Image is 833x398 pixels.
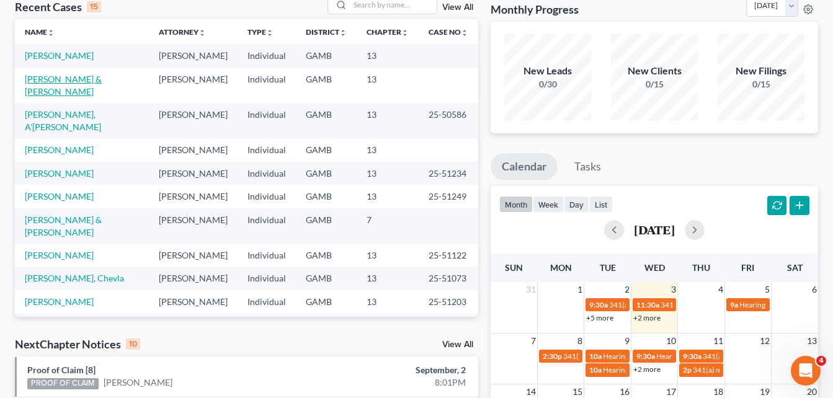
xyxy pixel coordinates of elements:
td: [PERSON_NAME] [149,162,238,185]
h2: [DATE] [634,223,675,236]
i: unfold_more [266,29,274,37]
button: day [564,196,589,213]
div: 0/30 [504,78,591,91]
span: 9:30a [636,352,655,361]
td: 25-51203 [419,290,478,313]
div: PROOF OF CLAIM [27,378,99,389]
button: week [533,196,564,213]
td: 25-50586 [419,103,478,138]
a: Attorneyunfold_more [159,27,206,37]
span: 341(a) meeting for [PERSON_NAME] [609,300,729,309]
td: Individual [238,208,296,244]
td: Individual [238,290,296,313]
td: [PERSON_NAME] [149,290,238,313]
span: Wed [644,262,665,273]
td: Individual [238,267,296,290]
td: 25-51073 [419,267,478,290]
td: [PERSON_NAME] [149,103,238,138]
span: 5 [764,282,771,297]
td: [PERSON_NAME] [149,185,238,208]
span: 8 [576,334,584,348]
td: 13 [357,290,419,313]
span: Hearing for Calencia May [656,352,738,361]
span: 9:30a [589,300,608,309]
td: GAMB [296,314,357,337]
td: Individual [238,162,296,185]
div: New Leads [504,64,591,78]
span: Hearing for [PERSON_NAME] [603,352,700,361]
a: View All [442,3,473,12]
span: 13 [806,334,818,348]
i: unfold_more [339,29,347,37]
i: unfold_more [401,29,409,37]
span: 2:30p [543,352,562,361]
span: Hearing for [PERSON_NAME] [603,365,700,374]
td: 7 [357,314,419,337]
span: Sun [505,262,523,273]
a: [PERSON_NAME] [25,168,94,179]
span: Fri [741,262,754,273]
td: GAMB [296,185,357,208]
a: View All [442,340,473,349]
span: 10 [665,334,677,348]
a: Chapterunfold_more [367,27,409,37]
span: 12 [759,334,771,348]
div: 0/15 [611,78,698,91]
a: [PERSON_NAME] & [PERSON_NAME] [25,214,102,237]
span: 9a [730,300,738,309]
div: 10 [126,338,140,350]
span: 4 [816,356,826,366]
a: Districtunfold_more [306,27,347,37]
td: [PERSON_NAME] [149,44,238,67]
td: Individual [238,185,296,208]
i: unfold_more [47,29,55,37]
span: Sat [787,262,803,273]
button: month [499,196,533,213]
td: Individual [238,139,296,162]
a: Case Nounfold_more [429,27,468,37]
td: Individual [238,44,296,67]
a: Tasks [563,153,612,180]
td: GAMB [296,290,357,313]
td: 25-51234 [419,162,478,185]
i: unfold_more [461,29,468,37]
td: 13 [357,244,419,267]
td: [PERSON_NAME] [149,139,238,162]
td: 13 [357,162,419,185]
span: 9:30a [683,352,702,361]
span: Mon [550,262,572,273]
div: NextChapter Notices [15,337,140,352]
div: New Clients [611,64,698,78]
td: GAMB [296,44,357,67]
span: 10a [589,352,602,361]
td: GAMB [296,208,357,244]
a: +2 more [633,313,661,322]
span: 2 [623,282,631,297]
a: Nameunfold_more [25,27,55,37]
span: 6 [811,282,818,297]
a: Calendar [491,153,558,180]
a: +2 more [633,365,661,374]
a: [PERSON_NAME] [25,250,94,260]
td: 25-51122 [419,244,478,267]
a: [PERSON_NAME], Chevla [25,273,124,283]
span: 1 [576,282,584,297]
span: 11 [712,334,724,348]
td: [PERSON_NAME] [149,68,238,103]
a: [PERSON_NAME] & [PERSON_NAME] [25,74,102,97]
td: Individual [238,68,296,103]
span: 10a [589,365,602,374]
span: 31 [525,282,537,297]
span: 341(a) meeting for [PERSON_NAME] [563,352,683,361]
td: Individual [238,244,296,267]
a: +5 more [586,313,613,322]
td: 13 [357,103,419,138]
td: GAMB [296,139,357,162]
td: 25-51249 [419,185,478,208]
td: [PERSON_NAME] [149,267,238,290]
span: 9 [623,334,631,348]
td: GAMB [296,68,357,103]
div: 8:01PM [328,376,466,389]
td: 13 [357,139,419,162]
span: 341(a) meeting for [PERSON_NAME] [661,300,780,309]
